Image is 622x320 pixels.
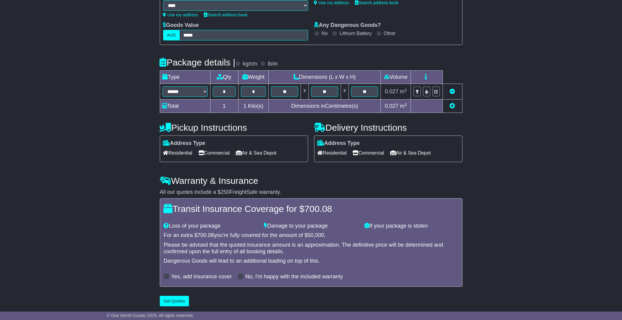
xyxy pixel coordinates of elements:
[163,12,198,17] a: Use my address
[238,100,269,113] td: Kilo(s)
[405,88,407,92] sup: 3
[339,30,372,36] label: Lithium Battery
[163,22,199,29] label: Goods Value
[164,232,459,239] div: For an extra $ you're fully covered for the amount of $ .
[269,100,381,113] td: Dimensions in Centimetre(s)
[400,88,407,94] span: m
[160,100,210,113] td: Total
[204,12,248,17] a: Search address book
[381,71,411,84] td: Volume
[160,176,463,186] h4: Warranty & Insurance
[160,123,308,133] h4: Pickup Instructions
[450,103,455,109] a: Add new item
[245,274,343,280] label: No, I'm happy with the included warranty
[236,148,276,158] span: Air & Sea Depot
[317,148,347,158] span: Residential
[314,22,381,29] label: Any Dangerous Goods?
[390,148,431,158] span: Air & Sea Depot
[341,84,349,100] td: x
[160,57,235,67] h4: Package details |
[198,148,230,158] span: Commercial
[314,0,349,5] a: Use my address
[361,223,462,229] div: If your package is stolen
[384,30,396,36] label: Other
[385,88,399,94] span: 0.027
[163,30,180,40] label: AUD
[314,123,463,133] h4: Delivery Instructions
[163,148,192,158] span: Residential
[163,140,206,147] label: Address Type
[171,274,232,280] label: Yes, add insurance cover
[243,61,257,67] label: kg/cm
[210,71,238,84] td: Qty
[301,84,309,100] td: x
[269,71,381,84] td: Dimensions (L x W x H)
[385,103,399,109] span: 0.027
[160,189,463,196] div: All our quotes include a $ FreightSafe warranty.
[305,204,332,214] span: 700.08
[450,88,455,94] a: Remove this item
[355,0,399,5] a: Search address book
[405,102,407,107] sup: 3
[197,232,214,238] span: 700.08
[400,103,407,109] span: m
[243,103,246,109] span: 1
[164,204,459,214] h4: Transit Insurance Coverage for $
[261,223,361,229] div: Damage to your package
[322,30,328,36] label: No
[160,71,210,84] td: Type
[161,223,261,229] div: Loss of your package
[164,258,459,264] div: Dangerous Goods will lead to an additional loading on top of this.
[164,242,459,255] div: Please be advised that the quoted insurance amount is an approximation. The definitive price will...
[317,140,360,147] label: Address Type
[210,100,238,113] td: 1
[238,71,269,84] td: Weight
[107,313,194,318] span: © One World Courier 2025. All rights reserved.
[268,61,278,67] label: lb/in
[221,189,230,195] span: 250
[308,232,324,238] span: 50,000
[353,148,384,158] span: Commercial
[160,296,189,306] button: Get Quotes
